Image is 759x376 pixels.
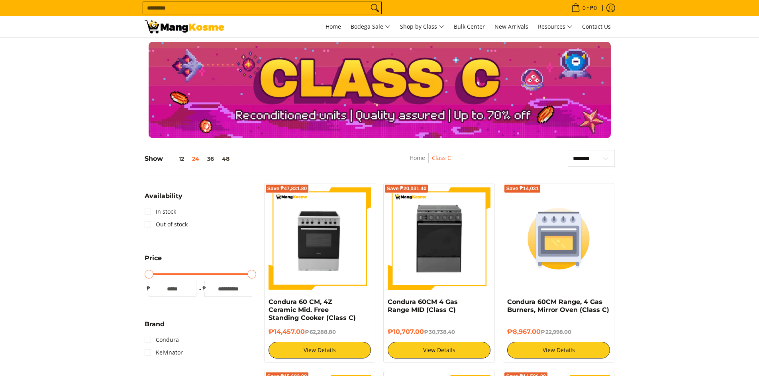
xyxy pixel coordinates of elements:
span: Resources [538,22,573,32]
span: ₱ [145,284,153,292]
summary: Open [145,255,162,267]
a: Bodega Sale [347,16,394,37]
span: Price [145,255,162,261]
span: Save ₱20,031.40 [386,186,426,191]
img: Condura 60 CM, 4Z Ceramic Mid. Free Standing Cooker (Class C) [269,187,371,290]
img: Condura 60CM 4 Gas Range MID (Class C) [388,189,490,289]
img: Class C Home &amp; Business Appliances: Up to 70% Off l Mang Kosme | Page 3 [145,20,224,33]
a: Condura 60CM Range, 4 Gas Burners, Mirror Oven (Class C) [507,298,609,314]
span: Availability [145,193,182,199]
a: New Arrivals [490,16,532,37]
span: Bulk Center [454,23,485,30]
a: View Details [388,342,490,358]
button: 36 [203,156,218,162]
span: Contact Us [582,23,611,30]
span: Bodega Sale [351,22,390,32]
summary: Open [145,193,182,205]
span: • [569,4,599,12]
a: Home [410,154,425,162]
a: Condura [145,333,179,346]
h6: ₱10,707.00 [388,328,490,336]
button: Search [369,2,381,14]
nav: Breadcrumbs [361,153,500,171]
button: 12 [163,156,188,162]
a: Kelvinator [145,346,183,359]
a: Contact Us [578,16,615,37]
del: ₱62,288.80 [305,329,336,335]
a: View Details [507,342,610,358]
span: Save ₱47,831.80 [267,186,307,191]
span: Home [326,23,341,30]
a: Shop by Class [396,16,448,37]
h5: Show [145,155,233,163]
span: Brand [145,321,165,327]
button: 24 [188,156,203,162]
a: Condura 60CM 4 Gas Range MID (Class C) [388,298,458,314]
a: Home [322,16,345,37]
span: Save ₱14,031 [506,186,539,191]
button: 48 [218,156,233,162]
h6: ₱14,457.00 [269,328,371,336]
span: Shop by Class [400,22,444,32]
a: Class C [432,154,451,162]
a: In stock [145,205,176,218]
a: View Details [269,342,371,358]
a: Condura 60 CM, 4Z Ceramic Mid. Free Standing Cooker (Class C) [269,298,356,321]
del: ₱30,738.40 [424,329,455,335]
span: ₱0 [589,5,598,11]
img: Condura 60CM Range, 4 Gas Burners, Mirror Oven (Class C) [507,200,610,277]
summary: Open [145,321,165,333]
h6: ₱8,967.00 [507,328,610,336]
span: New Arrivals [494,23,528,30]
a: Resources [534,16,577,37]
del: ₱22,998.00 [541,329,571,335]
a: Bulk Center [450,16,489,37]
span: 0 [581,5,587,11]
a: Out of stock [145,218,188,231]
nav: Main Menu [232,16,615,37]
span: ₱ [200,284,208,292]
